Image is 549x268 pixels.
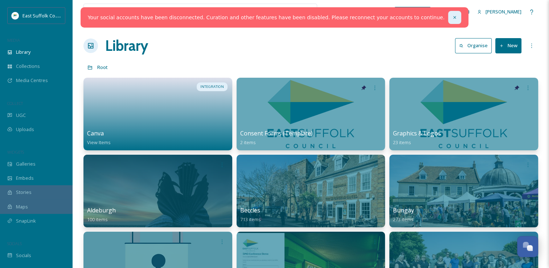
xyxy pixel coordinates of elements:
span: SnapLink [16,218,36,224]
button: Open Chat [517,236,538,257]
a: INTEGRATIONCanvaView Items [83,78,232,150]
span: Uploads [16,126,34,133]
a: Bungay273 items [393,207,414,223]
span: WIDGETS [7,149,24,155]
span: COLLECT [7,101,23,106]
span: Consent Forms (Template) [240,129,313,137]
a: Beccles713 items [240,207,261,223]
a: View all files [271,5,313,19]
span: Library [16,49,30,56]
span: Canva [87,129,104,137]
button: New [495,38,521,53]
span: Stories [16,189,32,196]
a: Library [105,35,148,57]
a: Organise [455,38,495,53]
span: INTEGRATION [200,84,224,89]
span: Graphics & Logos [393,129,441,137]
span: [PERSON_NAME] [486,8,521,15]
span: East Suffolk Council [22,12,65,19]
span: MEDIA [7,37,20,43]
span: Media Centres [16,77,48,84]
input: Search your library [101,4,258,20]
a: Aldeburgh100 items [87,207,116,223]
span: 273 items [393,216,414,223]
a: Consent Forms (Template)2 items [240,130,313,146]
a: What's New [394,7,431,17]
span: 23 items [393,139,411,146]
span: Beccles [240,206,260,214]
span: UGC [16,112,26,119]
span: Galleries [16,161,36,167]
span: 100 items [87,216,108,223]
span: 2 items [240,139,256,146]
span: Root [97,64,108,70]
span: Aldeburgh [87,206,116,214]
a: Root [97,63,108,72]
span: Bungay [393,206,414,214]
span: View Items [87,139,111,146]
span: Embeds [16,175,34,182]
span: 713 items [240,216,261,223]
span: Maps [16,203,28,210]
a: Your social accounts have been disconnected. Curation and other features have been disabled. Plea... [88,14,444,21]
img: ESC%20Logo.png [12,12,19,19]
span: SOCIALS [7,241,22,246]
a: [PERSON_NAME] [474,5,525,19]
button: Organise [455,38,492,53]
a: Graphics & Logos23 items [393,130,441,146]
span: Socials [16,252,31,259]
span: Collections [16,63,40,70]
